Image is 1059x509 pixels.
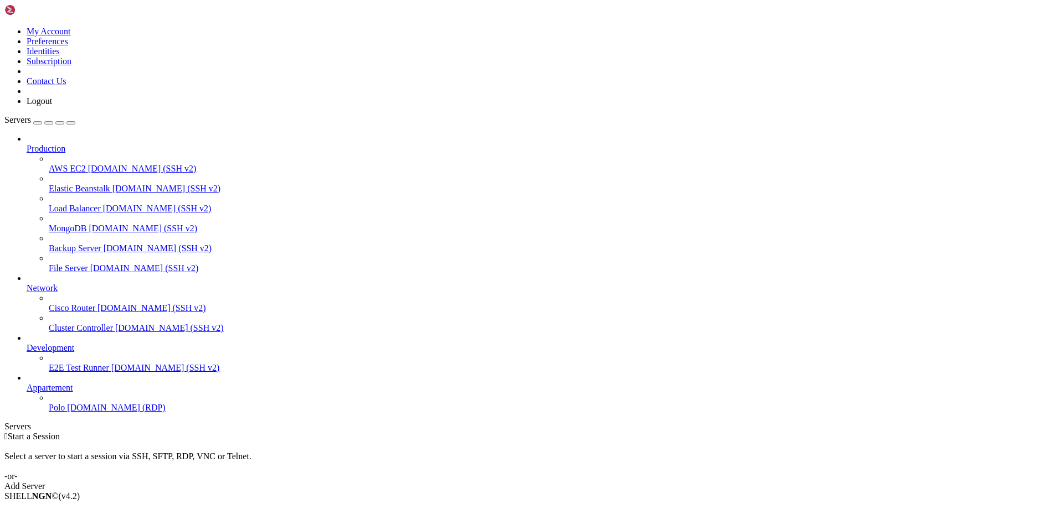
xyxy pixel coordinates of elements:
[27,343,74,352] span: Development
[27,37,68,46] a: Preferences
[27,56,71,66] a: Subscription
[49,243,1055,253] a: Backup Server [DOMAIN_NAME] (SSH v2)
[27,283,1055,293] a: Network
[49,363,1055,373] a: E2E Test Runner [DOMAIN_NAME] (SSH v2)
[8,432,60,441] span: Start a Session
[104,243,212,253] span: [DOMAIN_NAME] (SSH v2)
[88,164,197,173] span: [DOMAIN_NAME] (SSH v2)
[67,403,165,412] span: [DOMAIN_NAME] (RDP)
[49,214,1055,233] li: MongoDB [DOMAIN_NAME] (SSH v2)
[97,303,206,313] span: [DOMAIN_NAME] (SSH v2)
[49,174,1055,194] li: Elastic Beanstalk [DOMAIN_NAME] (SSH v2)
[27,46,60,56] a: Identities
[49,253,1055,273] li: File Server [DOMAIN_NAME] (SSH v2)
[89,224,197,233] span: [DOMAIN_NAME] (SSH v2)
[4,115,75,124] a: Servers
[27,144,65,153] span: Production
[49,323,113,333] span: Cluster Controller
[49,303,1055,313] a: Cisco Router [DOMAIN_NAME] (SSH v2)
[49,204,1055,214] a: Load Balancer [DOMAIN_NAME] (SSH v2)
[27,76,66,86] a: Contact Us
[49,204,101,213] span: Load Balancer
[49,154,1055,174] li: AWS EC2 [DOMAIN_NAME] (SSH v2)
[49,164,86,173] span: AWS EC2
[4,491,80,501] span: SHELL ©
[49,323,1055,333] a: Cluster Controller [DOMAIN_NAME] (SSH v2)
[49,403,65,412] span: Polo
[49,243,101,253] span: Backup Server
[4,481,1055,491] div: Add Server
[27,27,71,36] a: My Account
[49,303,95,313] span: Cisco Router
[4,4,68,15] img: Shellngn
[111,363,220,372] span: [DOMAIN_NAME] (SSH v2)
[27,343,1055,353] a: Development
[49,363,109,372] span: E2E Test Runner
[4,115,31,124] span: Servers
[27,283,58,293] span: Network
[49,263,1055,273] a: File Server [DOMAIN_NAME] (SSH v2)
[49,263,88,273] span: File Server
[49,224,86,233] span: MongoDB
[4,442,1055,481] div: Select a server to start a session via SSH, SFTP, RDP, VNC or Telnet. -or-
[49,403,1055,413] a: Polo [DOMAIN_NAME] (RDP)
[27,333,1055,373] li: Development
[112,184,221,193] span: [DOMAIN_NAME] (SSH v2)
[115,323,224,333] span: [DOMAIN_NAME] (SSH v2)
[49,224,1055,233] a: MongoDB [DOMAIN_NAME] (SSH v2)
[49,293,1055,313] li: Cisco Router [DOMAIN_NAME] (SSH v2)
[32,491,52,501] b: NGN
[49,353,1055,373] li: E2E Test Runner [DOMAIN_NAME] (SSH v2)
[49,313,1055,333] li: Cluster Controller [DOMAIN_NAME] (SSH v2)
[49,184,110,193] span: Elastic Beanstalk
[49,393,1055,413] li: Polo [DOMAIN_NAME] (RDP)
[90,263,199,273] span: [DOMAIN_NAME] (SSH v2)
[4,422,1055,432] div: Servers
[27,383,1055,393] a: Appartement
[59,491,80,501] span: 4.2.0
[4,432,8,441] span: 
[49,233,1055,253] li: Backup Server [DOMAIN_NAME] (SSH v2)
[103,204,212,213] span: [DOMAIN_NAME] (SSH v2)
[27,134,1055,273] li: Production
[27,383,73,392] span: Appartement
[27,273,1055,333] li: Network
[49,164,1055,174] a: AWS EC2 [DOMAIN_NAME] (SSH v2)
[49,184,1055,194] a: Elastic Beanstalk [DOMAIN_NAME] (SSH v2)
[49,194,1055,214] li: Load Balancer [DOMAIN_NAME] (SSH v2)
[27,144,1055,154] a: Production
[27,96,52,106] a: Logout
[27,373,1055,413] li: Appartement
